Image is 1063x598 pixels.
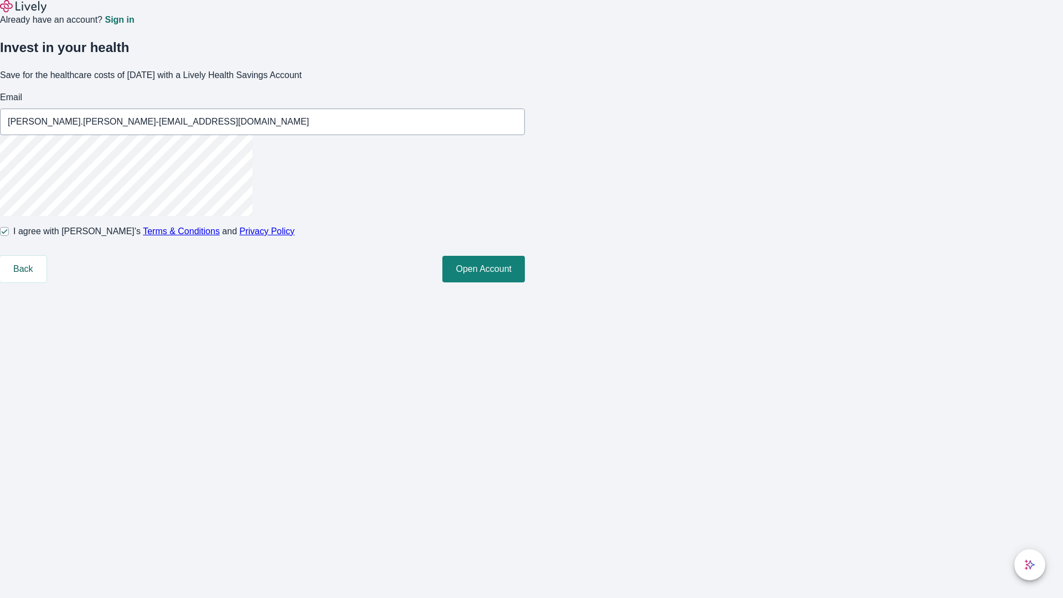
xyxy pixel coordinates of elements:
[1024,559,1035,570] svg: Lively AI Assistant
[143,226,220,236] a: Terms & Conditions
[240,226,295,236] a: Privacy Policy
[13,225,295,238] span: I agree with [PERSON_NAME]’s and
[442,256,525,282] button: Open Account
[105,16,134,24] a: Sign in
[1014,549,1045,580] button: chat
